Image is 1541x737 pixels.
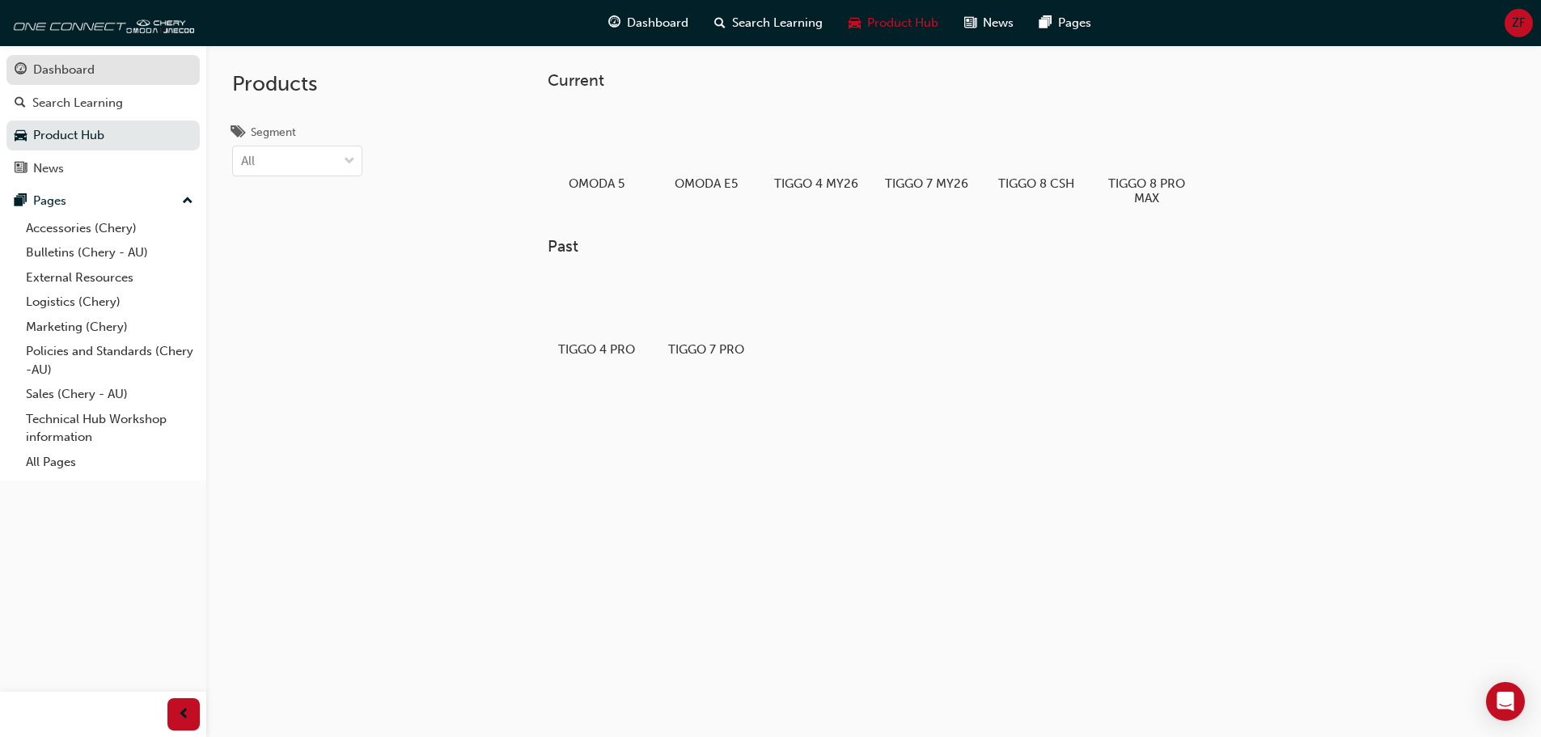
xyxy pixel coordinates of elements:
span: Search Learning [732,14,823,32]
h5: TIGGO 7 PRO [664,342,749,357]
span: pages-icon [1039,13,1052,33]
a: Product Hub [6,121,200,150]
span: Dashboard [627,14,688,32]
button: DashboardSearch LearningProduct HubNews [6,52,200,186]
h5: OMODA 5 [554,176,639,191]
button: Pages [6,186,200,216]
a: news-iconNews [951,6,1027,40]
span: pages-icon [15,194,27,209]
span: news-icon [964,13,976,33]
a: car-iconProduct Hub [836,6,951,40]
h5: TIGGO 4 MY26 [774,176,859,191]
img: oneconnect [8,6,194,39]
span: news-icon [15,162,27,176]
a: Bulletins (Chery - AU) [19,240,200,265]
a: News [6,154,200,184]
div: News [33,159,64,178]
h2: Products [232,71,362,97]
span: News [983,14,1014,32]
a: OMODA E5 [658,103,755,197]
a: Marketing (Chery) [19,315,200,340]
div: All [241,152,255,171]
div: Pages [33,192,66,210]
a: pages-iconPages [1027,6,1104,40]
span: car-icon [849,13,861,33]
a: search-iconSearch Learning [701,6,836,40]
a: Technical Hub Workshop information [19,407,200,450]
h5: TIGGO 4 PRO [554,342,639,357]
div: Open Intercom Messenger [1486,682,1525,721]
a: OMODA 5 [548,103,645,197]
a: TIGGO 8 PRO MAX [1098,103,1195,211]
a: External Resources [19,265,200,290]
span: up-icon [182,191,193,212]
a: TIGGO 4 PRO [548,269,645,363]
a: Sales (Chery - AU) [19,382,200,407]
a: TIGGO 7 MY26 [878,103,975,197]
span: tags-icon [232,126,244,141]
a: guage-iconDashboard [595,6,701,40]
a: Accessories (Chery) [19,216,200,241]
span: car-icon [15,129,27,143]
span: search-icon [15,96,26,111]
a: TIGGO 7 PRO [658,269,755,363]
span: search-icon [714,13,726,33]
h5: TIGGO 8 PRO MAX [1104,176,1189,205]
a: Logistics (Chery) [19,290,200,315]
span: guage-icon [15,63,27,78]
h3: Past [548,237,1467,256]
a: Search Learning [6,88,200,118]
span: Product Hub [867,14,938,32]
span: guage-icon [608,13,620,33]
a: Dashboard [6,55,200,85]
a: All Pages [19,450,200,475]
h5: TIGGO 8 CSH [994,176,1079,191]
span: prev-icon [178,705,190,725]
span: ZF [1512,14,1526,32]
h5: TIGGO 7 MY26 [884,176,969,191]
a: TIGGO 4 MY26 [768,103,865,197]
span: Pages [1058,14,1091,32]
button: ZF [1505,9,1533,37]
div: Dashboard [33,61,95,79]
div: Search Learning [32,94,123,112]
a: Policies and Standards (Chery -AU) [19,339,200,382]
h5: OMODA E5 [664,176,749,191]
div: Segment [251,125,296,141]
span: down-icon [344,151,355,172]
a: TIGGO 8 CSH [988,103,1085,197]
h3: Current [548,71,1467,90]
